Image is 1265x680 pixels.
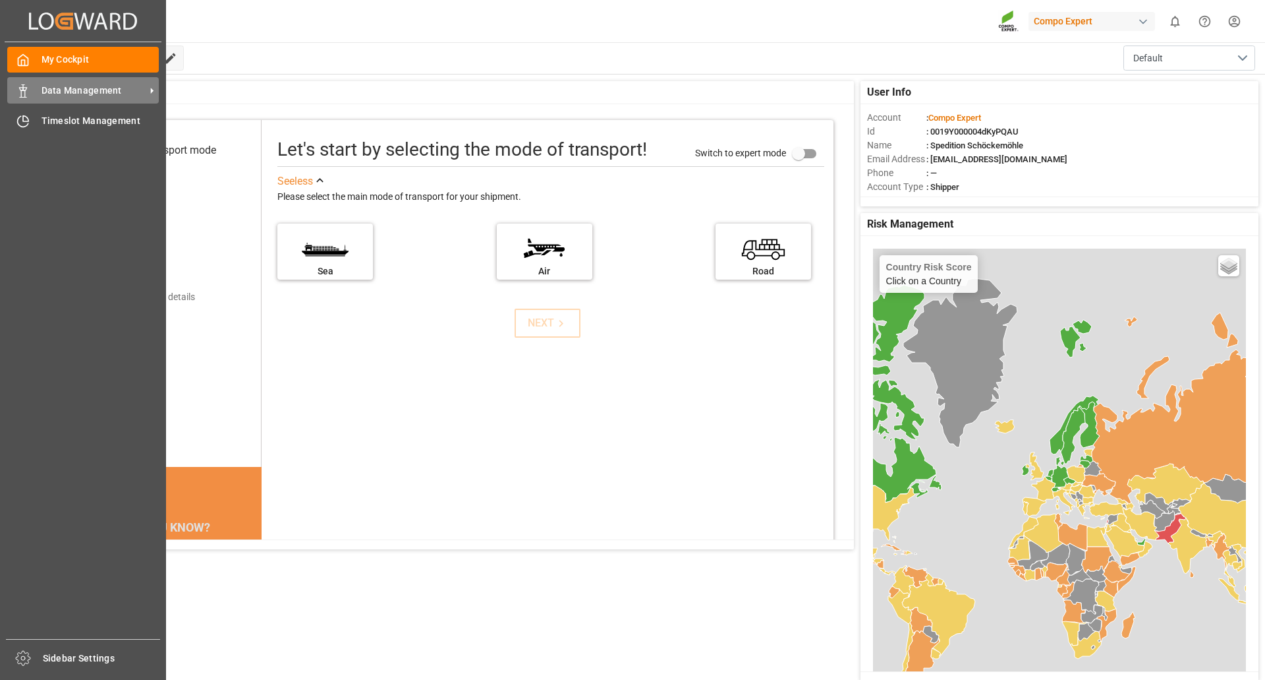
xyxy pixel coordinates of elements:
button: Compo Expert [1028,9,1160,34]
button: Help Center [1190,7,1220,36]
img: Screenshot%202023-09-29%20at%2010.02.21.png_1712312052.png [998,10,1019,33]
span: Default [1133,51,1163,65]
a: My Cockpit [7,47,159,73]
div: Click on a Country [886,262,972,286]
span: Switch to expert mode [695,147,786,158]
span: Id [867,125,926,139]
span: Account Type [867,180,926,194]
span: Phone [867,166,926,180]
div: Road [722,264,804,278]
span: Risk Management [867,216,953,232]
button: open menu [1123,46,1255,71]
span: : [926,113,981,123]
span: Account [867,111,926,125]
span: Data Management [42,84,146,98]
div: Let's start by selecting the mode of transport! [277,136,647,164]
h4: Country Risk Score [886,262,972,272]
span: Name [867,139,926,152]
span: Compo Expert [928,113,981,123]
div: Sea [284,264,366,278]
div: Compo Expert [1028,12,1155,31]
button: show 0 new notifications [1160,7,1190,36]
span: Timeslot Management [42,114,159,128]
span: : Shipper [926,182,959,192]
div: Air [503,264,586,278]
span: Sidebar Settings [43,652,161,665]
div: See less [277,173,313,189]
button: NEXT [515,309,580,338]
span: : Spedition Schöckemöhle [926,140,1023,150]
span: My Cockpit [42,53,159,67]
div: DID YOU KNOW? [71,513,262,541]
div: NEXT [528,315,568,331]
span: : 0019Y000004dKyPQAU [926,127,1019,137]
div: Please select the main mode of transport for your shipment. [277,189,824,205]
a: Layers [1218,255,1239,276]
a: Timeslot Management [7,108,159,134]
span: : [EMAIL_ADDRESS][DOMAIN_NAME] [926,154,1067,164]
span: Email Address [867,152,926,166]
span: User Info [867,84,911,100]
span: : — [926,168,937,178]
